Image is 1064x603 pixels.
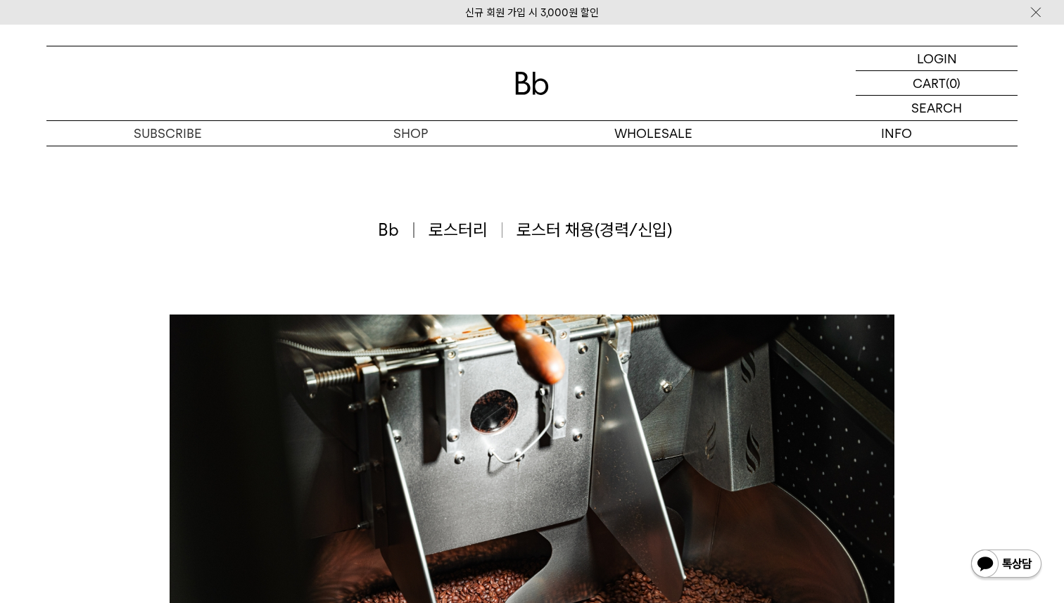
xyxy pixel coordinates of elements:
img: 로고 [515,72,549,95]
a: SUBSCRIBE [46,121,289,146]
a: SHOP [289,121,532,146]
p: CART [913,71,946,95]
p: INFO [775,121,1018,146]
span: Bb [378,218,414,242]
p: (0) [946,71,961,95]
p: SEARCH [911,96,962,120]
p: WHOLESALE [532,121,775,146]
span: 로스터리 [429,218,503,242]
span: 로스터 채용(경력/신입) [517,218,672,242]
p: LOGIN [917,46,957,70]
img: 카카오톡 채널 1:1 채팅 버튼 [970,548,1043,582]
a: 신규 회원 가입 시 3,000원 할인 [465,6,599,19]
a: LOGIN [856,46,1018,71]
a: CART (0) [856,71,1018,96]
